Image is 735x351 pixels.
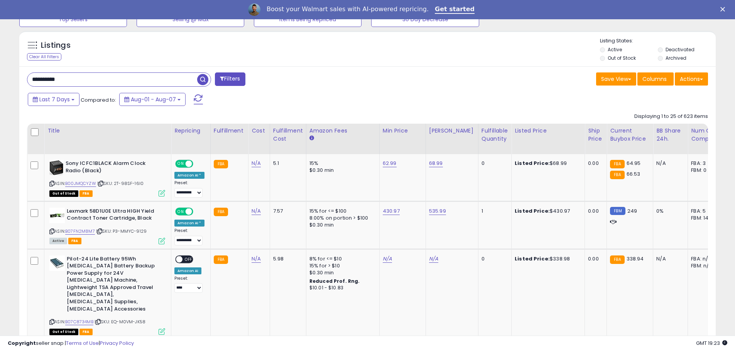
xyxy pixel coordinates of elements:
[515,127,581,135] div: Listed Price
[49,160,64,175] img: 41jhy0Wqc1L._SL40_.jpg
[309,262,373,269] div: 15% for > $10
[67,208,161,224] b: Lexmark 58D1U0E Ultra HIGH Yield Contract Toner Cartridge, Black
[429,127,475,135] div: [PERSON_NAME]
[656,160,682,167] div: N/A
[273,208,300,215] div: 7.57
[610,255,624,264] small: FBA
[627,160,641,167] span: 64.95
[192,208,204,215] span: OFF
[309,135,314,142] small: Amazon Fees.
[642,75,667,83] span: Columns
[47,127,168,135] div: Title
[273,127,303,143] div: Fulfillment Cost
[95,319,145,325] span: | SKU: EQ-M0VM-JK58
[515,207,550,215] b: Listed Price:
[429,207,446,215] a: 535.99
[588,208,601,215] div: 0.00
[429,160,443,167] a: 68.99
[588,160,601,167] div: 0.00
[273,255,300,262] div: 5.98
[309,269,373,276] div: $0.30 min
[309,222,373,228] div: $0.30 min
[214,208,228,216] small: FBA
[515,208,579,215] div: $430.97
[39,96,70,103] span: Last 7 Days
[131,96,176,103] span: Aug-01 - Aug-07
[28,93,79,106] button: Last 7 Days
[8,339,36,347] strong: Copyright
[429,255,438,263] a: N/A
[666,55,686,61] label: Archived
[96,228,147,234] span: | SKU: P3-MMYC-9129
[515,160,550,167] b: Listed Price:
[610,207,625,215] small: FBM
[49,255,65,271] img: 41F17VZ9mVL._SL40_.jpg
[215,72,245,86] button: Filters
[656,255,682,262] div: N/A
[691,262,716,269] div: FBM: n/a
[482,160,505,167] div: 0
[100,339,134,347] a: Privacy Policy
[176,208,186,215] span: ON
[41,40,71,51] h5: Listings
[182,256,195,262] span: OFF
[610,127,650,143] div: Current Buybox Price
[252,207,261,215] a: N/A
[267,5,429,13] div: Boost your Walmart sales with AI-powered repricing.
[174,127,207,135] div: Repricing
[383,255,392,263] a: N/A
[627,255,644,262] span: 338.94
[248,3,260,16] img: Profile image for Adrian
[309,208,373,215] div: 15% for <= $100
[67,255,161,315] b: Pilot-24 Lite Battery 95Wh [MEDICAL_DATA] Battery Backup Power Supply for 24V [MEDICAL_DATA] Mach...
[174,267,201,274] div: Amazon AI
[383,160,397,167] a: 62.99
[27,53,61,60] div: Clear All Filters
[691,160,716,167] div: FBA: 3
[482,127,508,143] div: Fulfillable Quantity
[252,127,267,135] div: Cost
[383,127,422,135] div: Min Price
[309,255,373,262] div: 8% for <= $10
[309,160,373,167] div: 15%
[691,167,716,174] div: FBM: 0
[174,276,204,293] div: Preset:
[49,208,165,244] div: ASIN:
[119,93,186,106] button: Aug-01 - Aug-07
[174,180,204,198] div: Preset:
[608,55,636,61] label: Out of Stock
[214,255,228,264] small: FBA
[691,255,716,262] div: FBA: n/a
[588,255,601,262] div: 0.00
[49,160,165,196] div: ASIN:
[656,208,682,215] div: 0%
[174,228,204,245] div: Preset:
[8,340,134,347] div: seller snap | |
[214,160,228,168] small: FBA
[383,207,400,215] a: 430.97
[691,208,716,215] div: FBA: 5
[174,172,204,179] div: Amazon AI *
[49,208,65,223] img: 31ARNMqT+ZL._SL40_.jpg
[252,255,261,263] a: N/A
[435,5,475,14] a: Get started
[588,127,603,143] div: Ship Price
[515,160,579,167] div: $68.99
[49,238,67,244] span: All listings currently available for purchase on Amazon
[97,180,144,186] span: | SKU: 2T-98SF-16I0
[65,228,95,235] a: B07FN2M8M7
[482,255,505,262] div: 0
[66,339,99,347] a: Terms of Use
[66,160,159,176] b: Sony ICFC1BLACK Alarm Clock Radio (Black)
[68,238,81,244] span: FBA
[691,127,719,143] div: Num of Comp.
[309,278,360,284] b: Reduced Prof. Rng.
[252,160,261,167] a: N/A
[49,190,78,197] span: All listings that are currently out of stock and unavailable for purchase on Amazon
[720,7,728,12] div: Close
[309,127,376,135] div: Amazon Fees
[634,113,708,120] div: Displaying 1 to 25 of 623 items
[600,37,716,45] p: Listing States:
[79,190,93,197] span: FBA
[675,72,708,86] button: Actions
